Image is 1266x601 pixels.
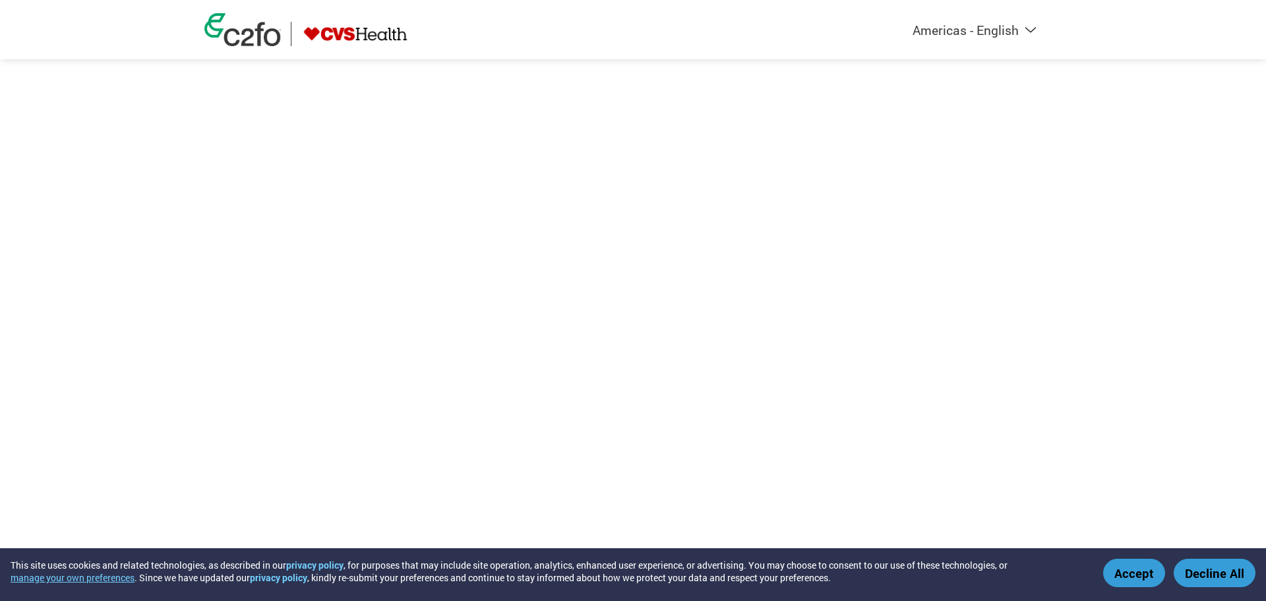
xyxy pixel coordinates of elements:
a: privacy policy [286,559,344,571]
button: Decline All [1174,559,1255,587]
button: manage your own preferences [11,571,135,584]
a: privacy policy [250,571,307,584]
img: CVS Health [301,22,410,46]
img: c2fo logo [204,13,281,46]
button: Accept [1103,559,1165,587]
div: This site uses cookies and related technologies, as described in our , for purposes that may incl... [11,559,1084,584]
